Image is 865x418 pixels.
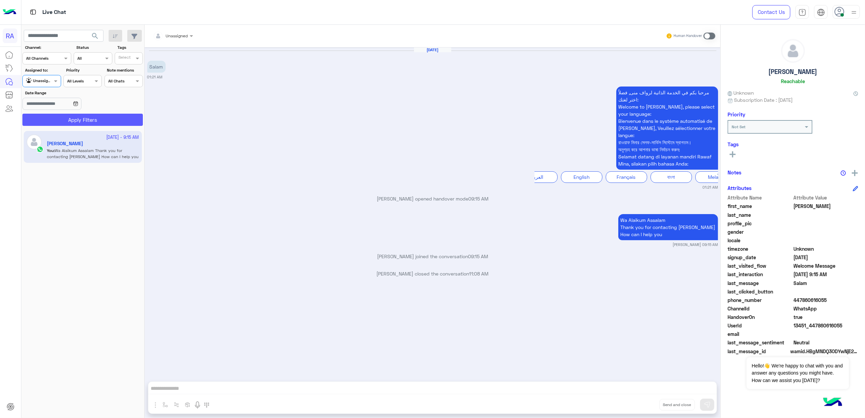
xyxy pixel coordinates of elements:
div: RA [3,28,17,43]
img: tab [29,8,37,16]
span: UserId [728,322,792,329]
span: Unassigned [166,33,188,38]
span: 2 [794,305,859,312]
label: Date Range [25,90,101,96]
h6: Reachable [781,78,805,84]
span: last_visited_flow [728,262,792,269]
span: Salam [794,280,859,287]
span: last_message_id [728,348,789,355]
h6: Attributes [728,185,752,191]
span: true [794,313,859,321]
p: [PERSON_NAME] joined the conversation [147,253,718,260]
button: search [87,30,104,44]
span: last_message_sentiment [728,339,792,346]
h6: [DATE] [414,47,451,52]
p: 24/9/2025, 1:21 AM [147,61,166,73]
p: 24/9/2025, 1:21 AM [616,87,718,170]
label: Note mentions [107,67,142,73]
span: Subscription Date : [DATE] [734,96,793,103]
span: Unknown [728,89,754,96]
small: 01:21 AM [703,185,718,190]
img: Logo [3,5,16,19]
span: null [794,330,859,338]
a: Contact Us [752,5,790,19]
label: Priority [66,67,101,73]
span: 0 [794,339,859,346]
span: last_interaction [728,271,792,278]
span: profile_pic [728,220,792,227]
span: Unknown [794,245,859,252]
p: [PERSON_NAME] closed the conversation [147,270,718,277]
span: null [794,237,859,244]
small: 01:21 AM [147,74,163,80]
label: Status [76,44,111,51]
span: search [91,32,99,40]
label: Tags [117,44,142,51]
span: 09:15 AM [468,253,488,259]
label: Channel: [25,44,71,51]
span: HandoverOn [728,313,792,321]
span: last_name [728,211,792,218]
span: phone_number [728,297,792,304]
span: gender [728,228,792,235]
div: Select [117,54,131,62]
span: signup_date [728,254,792,261]
img: tab [817,8,825,16]
span: first_name [728,203,792,210]
img: tab [798,8,806,16]
span: timezone [728,245,792,252]
span: 13451_447860616055 [794,322,859,329]
label: Assigned to: [25,67,60,73]
h6: Tags [728,141,858,147]
img: hulul-logo.png [821,391,845,415]
div: Français [606,171,647,183]
small: Human Handover [674,33,702,39]
span: locale [728,237,792,244]
span: null [794,288,859,295]
span: ChannelId [728,305,792,312]
span: 11:08 AM [469,271,489,277]
span: last_clicked_button [728,288,792,295]
button: Send and close [659,399,695,411]
span: last_message [728,280,792,287]
span: email [728,330,792,338]
a: tab [795,5,809,19]
small: [PERSON_NAME] 09:15 AM [673,242,718,247]
span: 2025-09-23T22:22:02.534Z [794,254,859,261]
img: profile [850,8,858,17]
h5: [PERSON_NAME] [769,68,817,76]
p: [PERSON_NAME] opened handover mode [147,195,718,202]
div: Melayu [695,171,737,183]
h6: Priority [728,111,745,117]
button: Apply Filters [22,114,143,126]
span: Salman [794,203,859,210]
img: defaultAdmin.png [782,39,805,62]
span: Hello!👋 We're happy to chat with you and answer any questions you might have. How can we assist y... [747,357,849,389]
span: Attribute Name [728,194,792,201]
img: add [852,170,858,176]
p: Live Chat [42,8,66,17]
span: Attribute Value [794,194,859,201]
span: 2025-09-24T06:15:51.696Z [794,271,859,278]
div: English [561,171,602,183]
span: Welcome Message [794,262,859,269]
img: notes [841,170,846,176]
p: 24/9/2025, 9:15 AM [618,214,718,240]
span: 447860616055 [794,297,859,304]
span: 09:15 AM [468,196,488,202]
span: null [794,228,859,235]
div: العربية [516,171,558,183]
h6: Notes [728,169,741,175]
b: Not Set [732,124,746,129]
div: বাংলা [651,171,692,183]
